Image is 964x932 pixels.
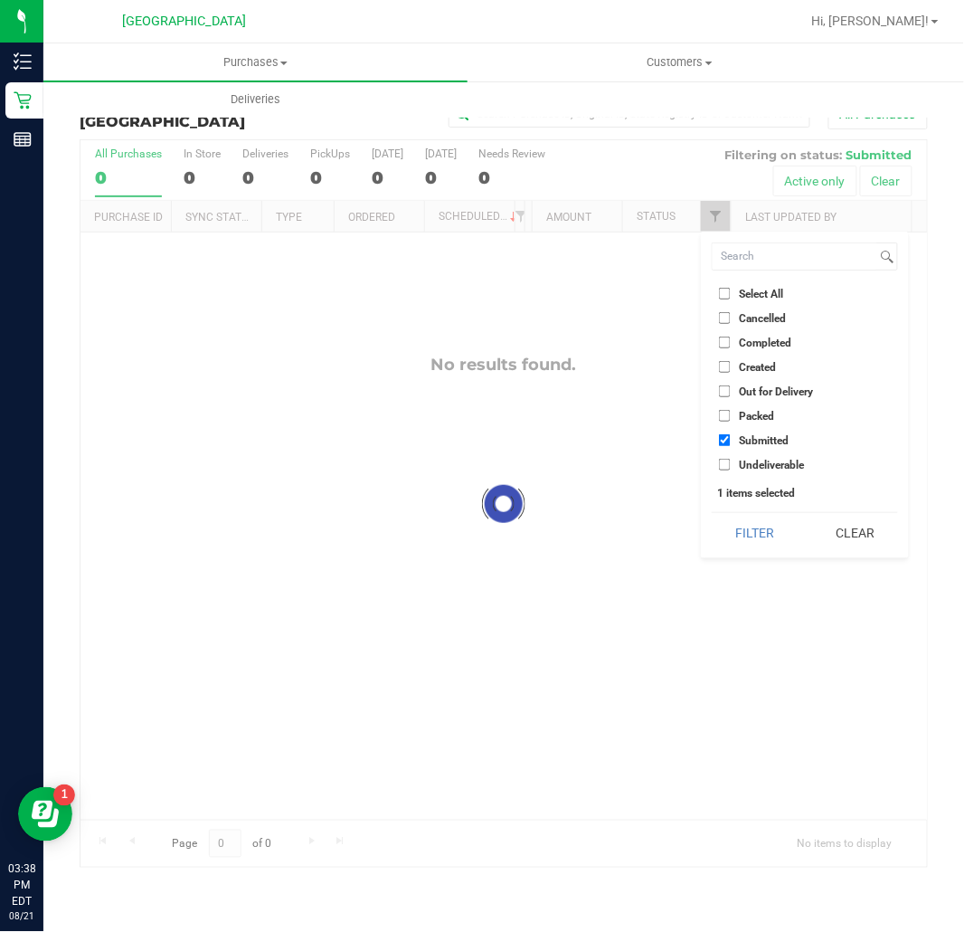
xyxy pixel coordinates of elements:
[719,459,731,471] input: Undeliverable
[739,411,774,422] span: Packed
[719,337,731,348] input: Completed
[719,288,731,300] input: Select All
[812,14,930,28] span: Hi, [PERSON_NAME]!
[468,54,891,71] span: Customers
[14,91,32,109] inline-svg: Retail
[739,313,786,324] span: Cancelled
[53,785,75,806] iframe: Resource center unread badge
[719,361,731,373] input: Created
[123,14,247,29] span: [GEOGRAPHIC_DATA]
[712,513,799,553] button: Filter
[739,362,776,373] span: Created
[43,54,468,71] span: Purchases
[14,52,32,71] inline-svg: Inventory
[717,487,893,499] div: 1 items selected
[14,130,32,148] inline-svg: Reports
[739,460,804,471] span: Undeliverable
[719,312,731,324] input: Cancelled
[43,43,468,81] a: Purchases
[80,113,245,130] span: [GEOGRAPHIC_DATA]
[739,386,813,397] span: Out for Delivery
[811,513,898,553] button: Clear
[206,91,305,108] span: Deliveries
[739,338,791,348] span: Completed
[713,243,876,270] input: Search
[719,434,731,446] input: Submitted
[8,910,35,924] p: 08/21
[719,410,731,422] input: Packed
[18,787,72,842] iframe: Resource center
[468,43,892,81] a: Customers
[43,81,468,119] a: Deliveries
[8,861,35,910] p: 03:38 PM EDT
[80,98,363,129] h3: Purchase Fulfillment:
[739,289,783,300] span: Select All
[739,435,789,446] span: Submitted
[719,385,731,397] input: Out for Delivery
